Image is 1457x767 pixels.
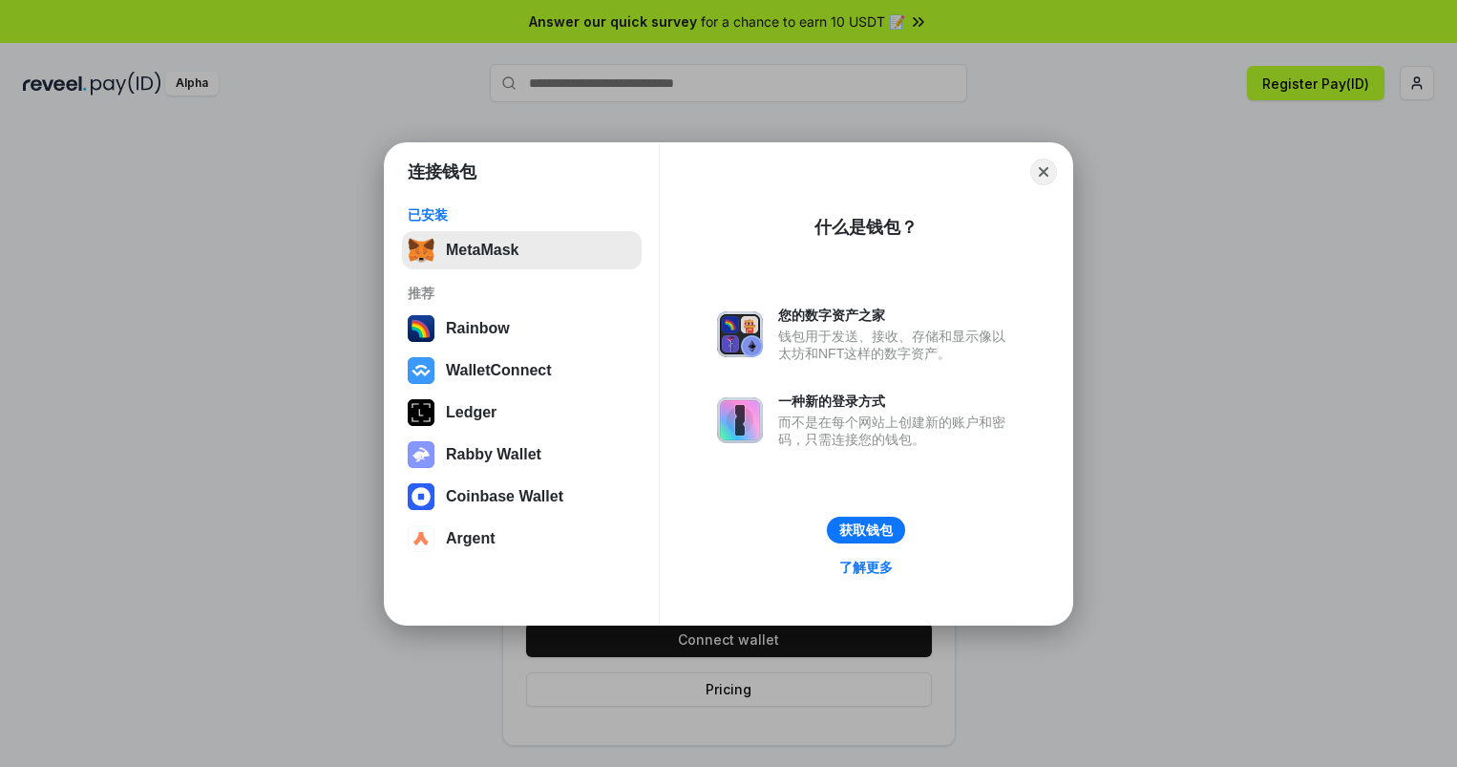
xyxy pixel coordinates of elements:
h1: 连接钱包 [408,160,476,183]
div: Argent [446,530,496,547]
div: 了解更多 [839,559,893,576]
a: 了解更多 [828,555,904,580]
div: Ledger [446,404,496,421]
img: svg+xml,%3Csvg%20xmlns%3D%22http%3A%2F%2Fwww.w3.org%2F2000%2Fsvg%22%20width%3D%2228%22%20height%3... [408,399,434,426]
button: Argent [402,520,642,558]
button: Coinbase Wallet [402,478,642,516]
div: 获取钱包 [839,522,893,539]
button: Rainbow [402,309,642,348]
button: 获取钱包 [827,517,905,543]
div: 一种新的登录方式 [778,393,1015,410]
img: svg+xml,%3Csvg%20xmlns%3D%22http%3A%2F%2Fwww.w3.org%2F2000%2Fsvg%22%20fill%3D%22none%22%20viewBox... [717,311,763,357]
button: WalletConnect [402,352,642,390]
img: svg+xml,%3Csvg%20xmlns%3D%22http%3A%2F%2Fwww.w3.org%2F2000%2Fsvg%22%20fill%3D%22none%22%20viewBox... [408,441,434,468]
div: Rabby Wallet [446,446,541,463]
img: svg+xml,%3Csvg%20width%3D%22120%22%20height%3D%22120%22%20viewBox%3D%220%200%20120%20120%22%20fil... [408,315,434,342]
img: svg+xml,%3Csvg%20xmlns%3D%22http%3A%2F%2Fwww.w3.org%2F2000%2Fsvg%22%20fill%3D%22none%22%20viewBox... [717,397,763,443]
button: Ledger [402,394,642,432]
div: Coinbase Wallet [446,488,563,505]
img: svg+xml,%3Csvg%20fill%3D%22none%22%20height%3D%2233%22%20viewBox%3D%220%200%2035%2033%22%20width%... [408,237,434,264]
div: WalletConnect [446,362,552,379]
div: 已安装 [408,206,636,224]
button: MetaMask [402,231,642,269]
div: 什么是钱包？ [814,216,918,239]
div: 钱包用于发送、接收、存储和显示像以太坊和NFT这样的数字资产。 [778,328,1015,362]
button: Close [1030,159,1057,185]
div: MetaMask [446,242,518,259]
div: 推荐 [408,285,636,302]
img: svg+xml,%3Csvg%20width%3D%2228%22%20height%3D%2228%22%20viewBox%3D%220%200%2028%2028%22%20fill%3D... [408,525,434,552]
div: 而不是在每个网站上创建新的账户和密码，只需连接您的钱包。 [778,414,1015,448]
button: Rabby Wallet [402,436,642,474]
div: 您的数字资产之家 [778,307,1015,324]
img: svg+xml,%3Csvg%20width%3D%2228%22%20height%3D%2228%22%20viewBox%3D%220%200%2028%2028%22%20fill%3D... [408,357,434,384]
img: svg+xml,%3Csvg%20width%3D%2228%22%20height%3D%2228%22%20viewBox%3D%220%200%2028%2028%22%20fill%3D... [408,483,434,510]
div: Rainbow [446,320,510,337]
